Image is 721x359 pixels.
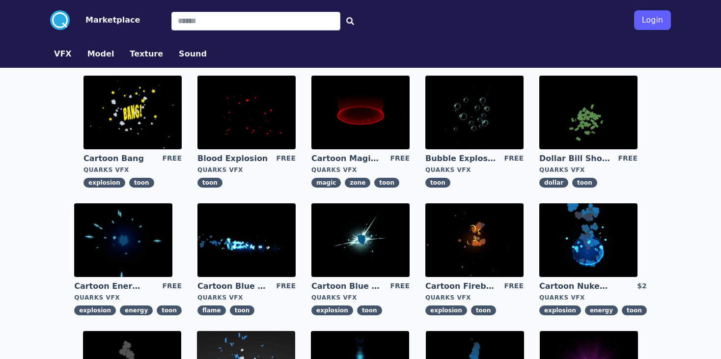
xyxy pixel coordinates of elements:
[46,48,80,60] a: VFX
[311,178,341,188] span: magic
[157,305,182,315] span: toon
[74,281,145,292] a: Cartoon Energy Explosion
[345,178,370,188] span: zone
[74,203,172,277] img: imgAlt
[230,305,255,315] span: toon
[425,178,450,188] span: toon
[197,153,268,164] a: Blood Explosion
[171,48,215,60] a: Sound
[374,178,399,188] span: toon
[80,48,122,60] a: Model
[539,294,647,302] div: Quarks VFX
[197,294,296,302] div: Quarks VFX
[83,178,125,188] span: explosion
[277,153,296,164] div: FREE
[74,305,116,315] span: explosion
[637,281,646,292] div: $2
[572,178,597,188] span: toon
[311,305,353,315] span: explosion
[539,281,610,292] a: Cartoon Nuke Energy Explosion
[130,48,163,60] button: Texture
[504,153,524,164] div: FREE
[197,281,268,292] a: Cartoon Blue Flamethrower
[311,203,410,277] img: imgAlt
[85,14,140,26] button: Marketplace
[539,203,638,277] img: imgAlt
[618,153,638,164] div: FREE
[504,281,524,292] div: FREE
[163,281,182,292] div: FREE
[311,153,382,164] a: Cartoon Magic Zone
[70,14,140,26] a: Marketplace
[390,281,410,292] div: FREE
[634,10,671,30] button: Login
[129,178,154,188] span: toon
[120,305,153,315] span: energy
[171,12,340,30] input: Search
[425,153,496,164] a: Bubble Explosion
[311,166,410,174] div: Quarks VFX
[74,294,182,302] div: Quarks VFX
[311,76,410,149] img: imgAlt
[311,294,410,302] div: Quarks VFX
[197,203,296,277] img: imgAlt
[585,305,618,315] span: energy
[539,305,581,315] span: explosion
[277,281,296,292] div: FREE
[390,153,410,164] div: FREE
[163,153,182,164] div: FREE
[622,305,647,315] span: toon
[87,48,114,60] button: Model
[197,76,296,149] img: imgAlt
[197,166,296,174] div: Quarks VFX
[197,305,226,315] span: flame
[425,166,524,174] div: Quarks VFX
[83,76,182,149] img: imgAlt
[179,48,207,60] button: Sound
[122,48,171,60] a: Texture
[539,153,610,164] a: Dollar Bill Shower
[634,6,671,34] a: Login
[539,166,638,174] div: Quarks VFX
[197,178,222,188] span: toon
[425,294,524,302] div: Quarks VFX
[83,153,154,164] a: Cartoon Bang
[425,203,524,277] img: imgAlt
[539,178,568,188] span: dollar
[471,305,496,315] span: toon
[539,76,638,149] img: imgAlt
[425,305,467,315] span: explosion
[311,281,382,292] a: Cartoon Blue Gas Explosion
[54,48,72,60] button: VFX
[425,76,524,149] img: imgAlt
[425,281,496,292] a: Cartoon Fireball Explosion
[83,166,182,174] div: Quarks VFX
[357,305,382,315] span: toon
